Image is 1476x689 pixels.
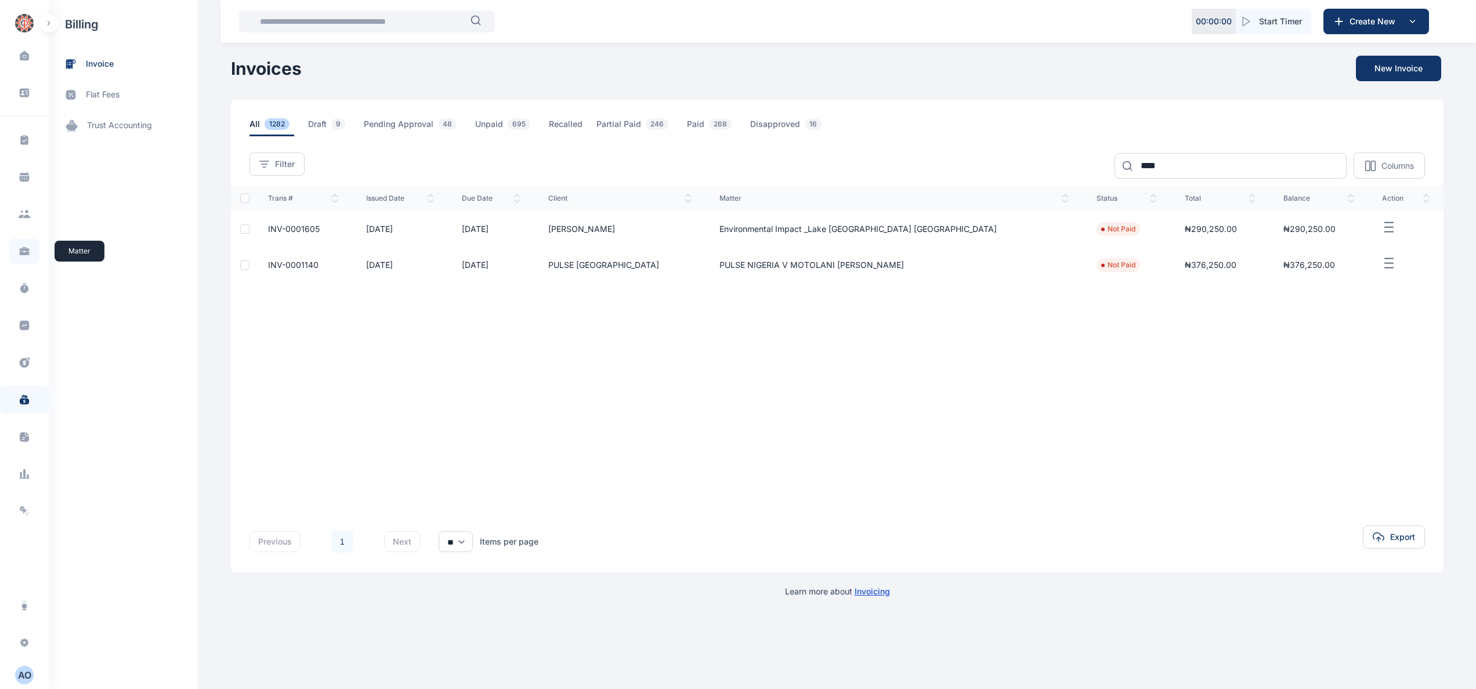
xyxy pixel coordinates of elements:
span: ₦376,250.00 [1283,260,1335,270]
span: Recalled [549,118,583,136]
p: Columns [1381,160,1414,172]
td: [DATE] [352,211,448,247]
span: ₦290,250.00 [1185,224,1237,234]
td: [DATE] [352,247,448,283]
a: Recalled [549,118,596,136]
button: next [384,531,420,552]
span: 268 [709,118,732,130]
span: 246 [646,118,668,130]
li: 下一页 [359,534,375,550]
td: PULSE [GEOGRAPHIC_DATA] [534,247,706,283]
span: ₦290,250.00 [1283,224,1336,234]
button: Create New [1323,9,1429,34]
span: Matter [719,194,1068,203]
span: Due Date [462,194,520,203]
span: Filter [275,158,295,170]
span: flat fees [86,89,120,101]
span: Paid [687,118,736,136]
a: All1282 [249,118,308,136]
li: Not Paid [1101,224,1135,234]
td: [DATE] [448,247,534,283]
span: client [548,194,692,203]
span: 16 [805,118,822,130]
li: 上一页 [310,534,326,550]
button: New Invoice [1356,56,1441,81]
div: Items per page [480,536,538,547]
span: total [1185,194,1256,203]
li: 1 [331,530,354,553]
span: trust accounting [87,119,152,132]
p: Learn more about [785,586,890,597]
button: Columns [1354,153,1425,179]
span: Start Timer [1259,16,1302,27]
h1: Invoices [231,58,302,79]
span: issued date [366,194,434,203]
p: 00 : 00 : 00 [1196,16,1232,27]
button: AO [7,666,42,684]
span: invoice [86,58,114,70]
span: Disapproved [750,118,826,136]
a: flat fees [49,79,197,110]
td: Environmental Impact _Lake [GEOGRAPHIC_DATA] [GEOGRAPHIC_DATA] [706,211,1082,247]
a: Draft9 [308,118,364,136]
td: PULSE NIGERIA V MOTOLANI [PERSON_NAME] [706,247,1082,283]
td: [DATE] [448,211,534,247]
a: Invoicing [855,586,890,596]
button: Filter [249,153,305,176]
span: action [1382,194,1430,203]
span: 9 [331,118,345,130]
span: Pending Approval [364,118,461,136]
a: Pending Approval48 [364,118,475,136]
a: INV-0001140 [268,260,319,270]
span: balance [1283,194,1354,203]
span: Create New [1345,16,1405,27]
a: Partial Paid246 [596,118,687,136]
span: ₦376,250.00 [1185,260,1236,270]
span: 1282 [265,118,290,130]
span: 48 [438,118,457,130]
button: AO [15,666,34,684]
button: Start Timer [1236,9,1311,34]
a: 1 [331,531,353,553]
a: invoice [49,49,197,79]
span: 695 [508,118,530,130]
span: status [1097,194,1157,203]
div: A O [15,668,34,682]
span: Partial Paid [596,118,673,136]
a: Disapproved16 [750,118,840,136]
span: Export [1390,531,1415,543]
span: All [249,118,294,136]
a: trust accounting [49,110,197,141]
span: Unpaid [475,118,535,136]
button: previous [249,531,301,552]
a: INV-0001605 [268,224,320,234]
span: Trans # [268,194,338,203]
button: Export [1363,525,1425,549]
a: Unpaid695 [475,118,549,136]
td: [PERSON_NAME] [534,211,706,247]
a: Paid268 [687,118,750,136]
li: Not Paid [1101,260,1135,270]
span: Draft [308,118,350,136]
